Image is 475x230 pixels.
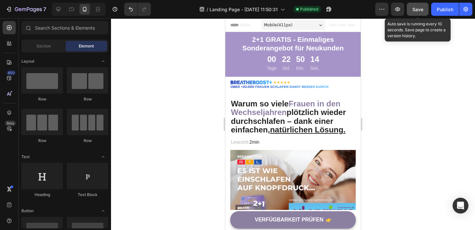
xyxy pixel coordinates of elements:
div: Beta [5,121,16,126]
div: Open Intercom Messenger [453,198,468,214]
button: 7 [3,3,49,16]
div: Row [21,138,63,144]
div: Text Block [67,192,108,198]
div: Row [21,96,63,102]
input: Search Sections & Elements [21,21,108,34]
div: Row [67,96,108,102]
div: Heading [21,192,63,198]
span: Toggle open [98,56,108,67]
p: 7 [43,5,46,13]
span: Save [412,7,423,12]
span: Published [300,6,318,12]
span: Layout [21,58,34,64]
div: Undo/Redo [124,3,151,16]
span: Section [37,43,51,49]
span: Text [21,154,30,160]
a: VERFÜGBARKEIT PRÜFEN [5,193,130,210]
iframe: Design area [225,18,361,230]
div: 450 [6,70,16,75]
span: Toggle open [98,152,108,162]
button: Save [407,3,429,16]
span: Toggle open [98,206,108,216]
span: Landing Page - [DATE] 11:50:31 [210,6,278,13]
span: / [207,6,208,13]
p: VERFÜGBARKEIT PRÜFEN [29,198,98,205]
div: Row [67,138,108,144]
span: Button [21,208,34,214]
div: Publish [437,6,453,13]
span: Element [79,43,94,49]
button: Publish [431,3,459,16]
